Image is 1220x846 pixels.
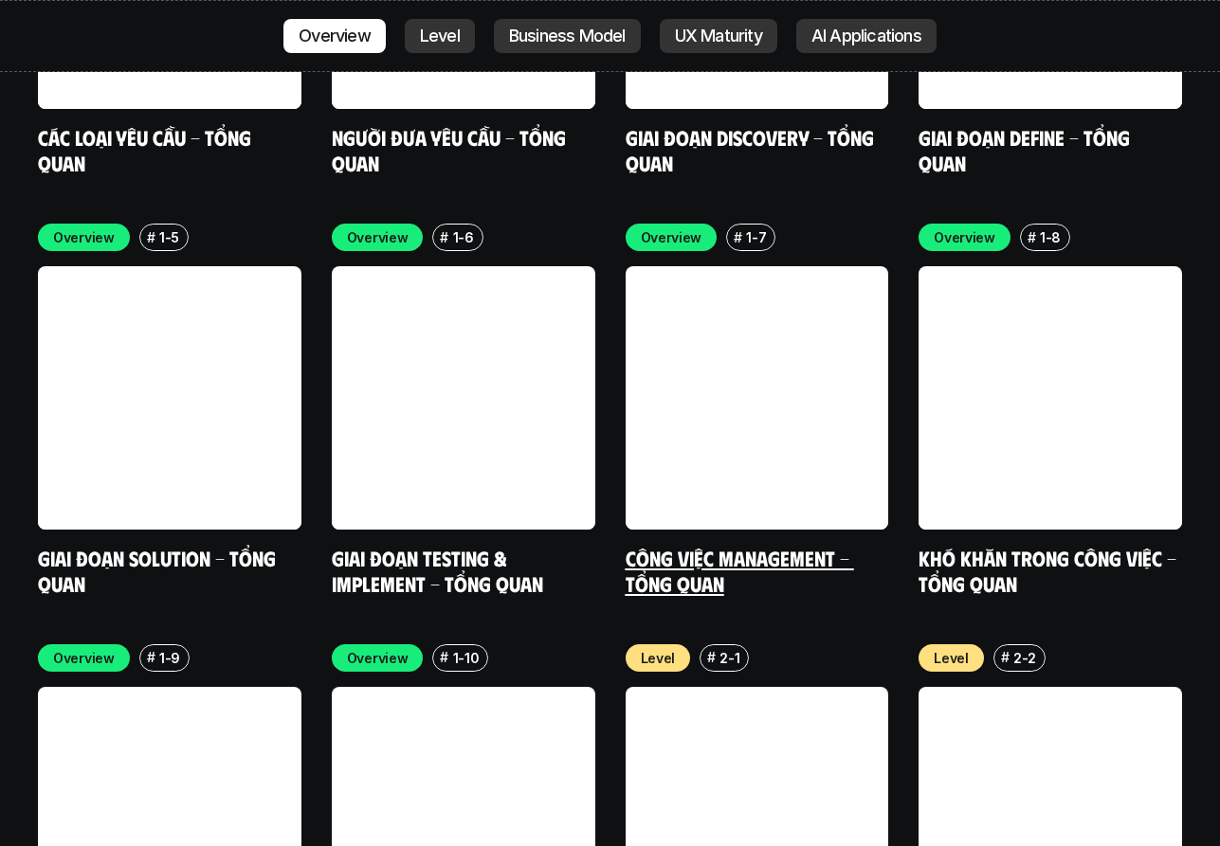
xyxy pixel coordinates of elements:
[734,230,742,244] h6: #
[626,545,854,597] a: Công việc Management - Tổng quan
[38,124,256,176] a: Các loại yêu cầu - Tổng quan
[440,230,448,244] h6: #
[919,124,1135,176] a: Giai đoạn Define - Tổng quan
[934,227,995,247] p: Overview
[934,648,969,668] p: Level
[1040,227,1061,247] p: 1-8
[147,650,155,664] h6: #
[1028,230,1036,244] h6: #
[626,124,879,176] a: Giai đoạn Discovery - Tổng quan
[332,545,543,597] a: Giai đoạn Testing & Implement - Tổng quan
[453,648,480,668] p: 1-10
[1013,648,1036,668] p: 2-2
[159,227,179,247] p: 1-5
[53,648,115,668] p: Overview
[38,545,281,597] a: Giai đoạn Solution - Tổng quan
[332,124,571,176] a: Người đưa yêu cầu - Tổng quan
[641,227,702,247] p: Overview
[440,650,448,664] h6: #
[159,648,180,668] p: 1-9
[453,227,474,247] p: 1-6
[641,648,676,668] p: Level
[746,227,766,247] p: 1-7
[707,650,716,664] h6: #
[1001,650,1010,664] h6: #
[347,227,409,247] p: Overview
[53,227,115,247] p: Overview
[919,545,1181,597] a: Khó khăn trong công việc - Tổng quan
[147,230,155,244] h6: #
[347,648,409,668] p: Overview
[719,648,739,668] p: 2-1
